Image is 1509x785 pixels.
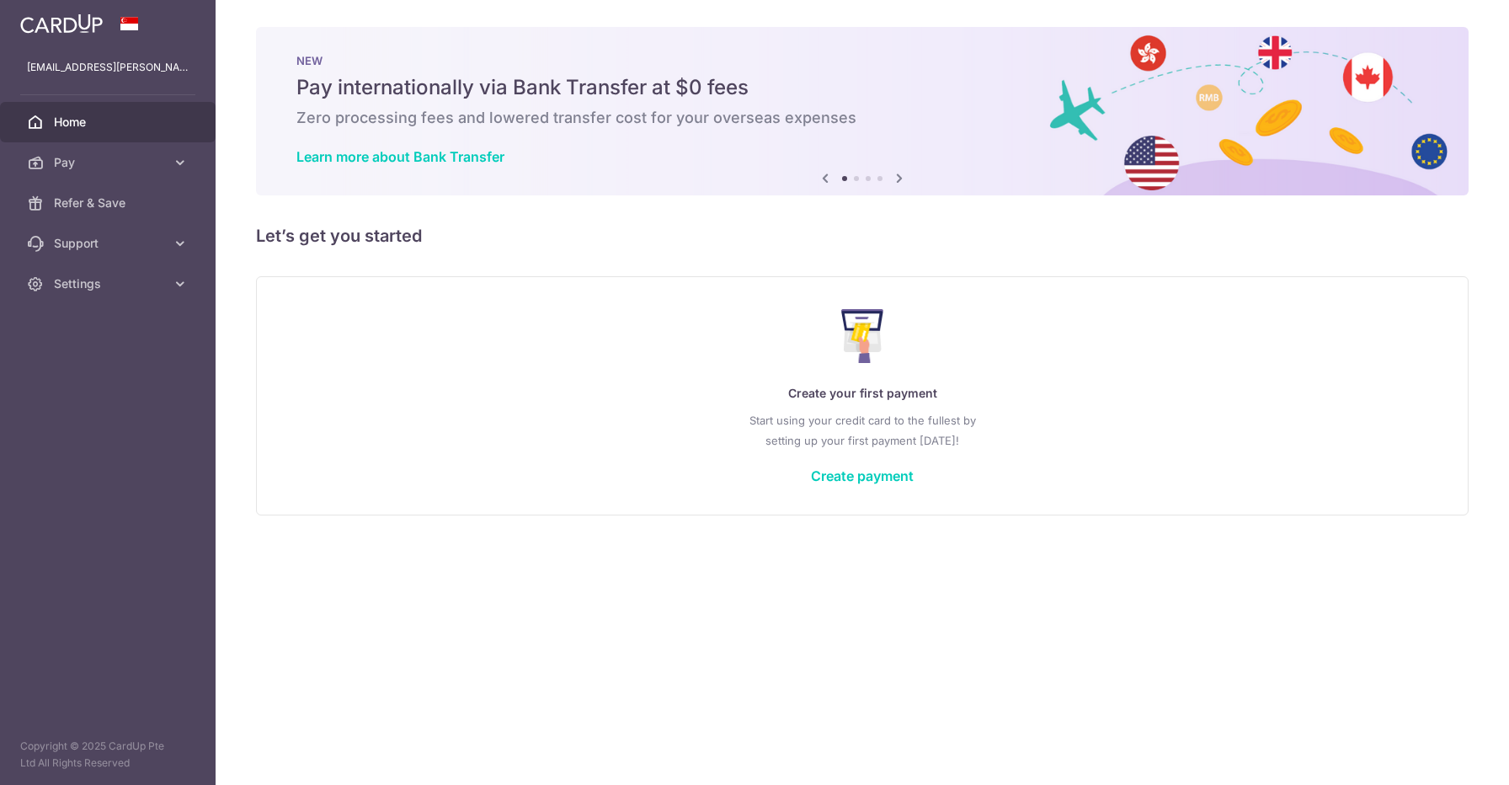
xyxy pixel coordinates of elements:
[54,235,165,252] span: Support
[841,309,884,363] img: Make Payment
[296,148,504,165] a: Learn more about Bank Transfer
[296,74,1428,101] h5: Pay internationally via Bank Transfer at $0 fees
[20,13,103,34] img: CardUp
[27,59,189,76] p: [EMAIL_ADDRESS][PERSON_NAME][DOMAIN_NAME]
[296,108,1428,128] h6: Zero processing fees and lowered transfer cost for your overseas expenses
[54,114,165,131] span: Home
[54,154,165,171] span: Pay
[296,54,1428,67] p: NEW
[54,195,165,211] span: Refer & Save
[291,383,1434,403] p: Create your first payment
[54,275,165,292] span: Settings
[256,27,1469,195] img: Bank transfer banner
[811,467,914,484] a: Create payment
[291,410,1434,451] p: Start using your credit card to the fullest by setting up your first payment [DATE]!
[256,222,1469,249] h5: Let’s get you started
